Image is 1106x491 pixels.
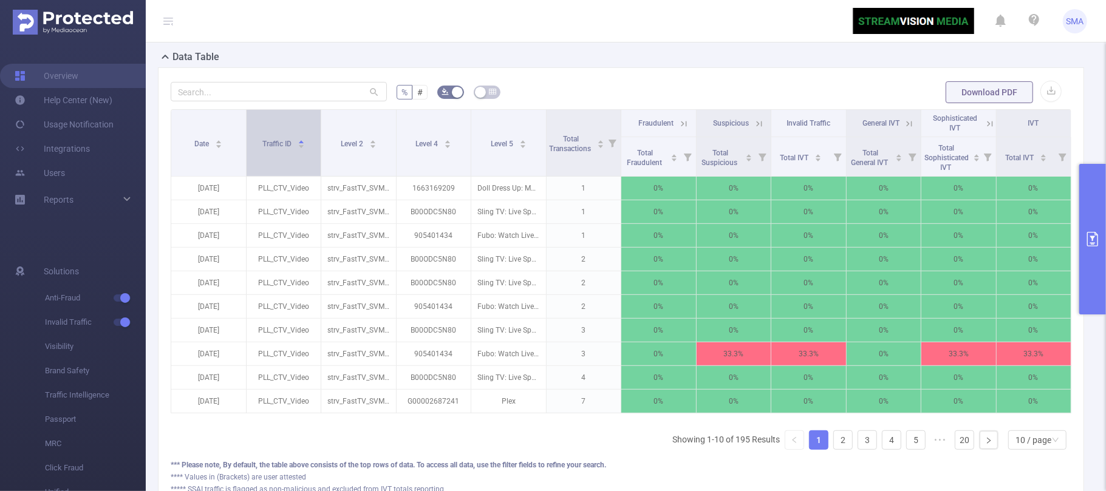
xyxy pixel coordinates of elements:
[321,342,396,365] p: strv_FastTV_SVM_LL_CTV_EP_$5_Human_WL_July
[771,342,846,365] p: 33.3%
[1028,119,1039,127] span: IVT
[247,295,321,318] p: PLL_CTV_Video
[814,152,822,160] div: Sort
[896,157,903,160] i: icon: caret-down
[621,248,696,271] p: 0%
[171,319,246,342] p: [DATE]
[13,10,133,35] img: Protected Media
[621,200,696,223] p: 0%
[15,137,90,161] a: Integrations
[882,430,901,450] li: 4
[547,224,621,247] p: 1
[810,431,828,449] a: 1
[547,342,621,365] p: 3
[771,224,846,247] p: 0%
[547,366,621,389] p: 4
[746,157,753,160] i: icon: caret-down
[547,390,621,413] p: 7
[1016,431,1051,449] div: 10 / page
[771,295,846,318] p: 0%
[247,319,321,342] p: PLL_CTV_Video
[847,177,921,200] p: 0%
[1005,154,1036,162] span: Total IVT
[171,459,1071,470] div: *** Please note, By default, the table above consists of the top rows of data. To access all data...
[247,390,321,413] p: PLL_CTV_Video
[921,177,996,200] p: 0%
[397,224,471,247] p: 905401434
[671,157,677,160] i: icon: caret-down
[785,430,804,450] li: Previous Page
[697,366,771,389] p: 0%
[298,138,305,146] div: Sort
[973,157,980,160] i: icon: caret-down
[194,140,211,148] span: Date
[924,144,969,172] span: Total Sophisticated IVT
[847,390,921,413] p: 0%
[697,319,771,342] p: 0%
[930,430,950,450] li: Next 5 Pages
[921,248,996,271] p: 0%
[701,149,739,167] span: Total Suspicious
[746,152,753,156] i: icon: caret-up
[369,138,376,142] i: icon: caret-up
[547,177,621,200] p: 1
[442,88,449,95] i: icon: bg-colors
[621,342,696,365] p: 0%
[1040,152,1047,160] div: Sort
[321,366,396,389] p: strv_FastTV_SVM_LL_CTV_EP_$5_Human_WL_July
[369,138,377,146] div: Sort
[787,119,830,127] span: Invalid Traffic
[1067,9,1084,33] span: SMA
[1040,152,1046,156] i: icon: caret-up
[907,431,925,449] a: 5
[547,295,621,318] p: 2
[171,224,246,247] p: [DATE]
[997,177,1071,200] p: 0%
[471,366,546,389] p: Sling TV: Live Sports, News, Shows Freestream
[771,319,846,342] p: 0%
[829,137,846,176] i: Filter menu
[397,319,471,342] p: B00ODC5N80
[45,383,146,407] span: Traffic Intelligence
[847,366,921,389] p: 0%
[921,200,996,223] p: 0%
[369,143,376,147] i: icon: caret-down
[471,271,546,294] p: Sling TV: Live Sports, News, Shows Freestream
[397,295,471,318] p: 905401434
[216,138,222,142] i: icon: caret-up
[697,390,771,413] p: 0%
[321,319,396,342] p: strv_FastTV_SVM_LL_CTV_EP_$6_Human_WL_July
[780,154,810,162] span: Total IVT
[471,342,546,365] p: Fubo: Watch Live TV
[397,200,471,223] p: B00ODC5N80
[621,271,696,294] p: 0%
[44,259,79,283] span: Solutions
[973,152,980,160] div: Sort
[847,200,921,223] p: 0%
[171,390,246,413] p: [DATE]
[519,138,527,146] div: Sort
[445,138,451,142] i: icon: caret-up
[697,248,771,271] p: 0%
[491,140,515,148] span: Level 5
[851,149,890,167] span: Total General IVT
[45,286,146,310] span: Anti-Fraud
[979,137,996,176] i: Filter menu
[604,110,621,176] i: Filter menu
[489,88,496,95] i: icon: table
[847,224,921,247] p: 0%
[921,366,996,389] p: 0%
[955,430,974,450] li: 20
[627,149,664,167] span: Total Fraudulent
[771,390,846,413] p: 0%
[45,359,146,383] span: Brand Safety
[930,430,950,450] span: •••
[933,114,977,132] span: Sophisticated IVT
[547,200,621,223] p: 1
[921,295,996,318] p: 0%
[262,140,293,148] span: Traffic ID
[847,342,921,365] p: 0%
[621,177,696,200] p: 0%
[171,295,246,318] p: [DATE]
[171,342,246,365] p: [DATE]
